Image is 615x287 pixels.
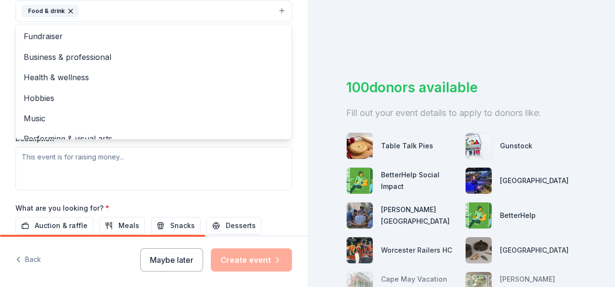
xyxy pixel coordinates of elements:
span: Health & wellness [24,71,284,84]
span: Hobbies [24,92,284,104]
span: Music [24,112,284,125]
div: Food & drink [15,24,292,140]
span: Performing & visual arts [24,132,284,145]
div: Food & drink [22,5,79,17]
span: Fundraiser [24,30,284,43]
button: Food & drink [15,0,292,22]
span: Business & professional [24,51,284,63]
